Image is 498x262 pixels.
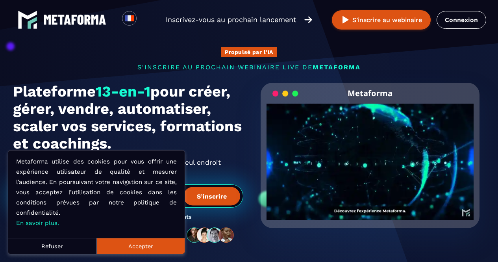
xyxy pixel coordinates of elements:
h2: Metaforma [348,83,392,104]
video: Your browser does not support the video tag. [267,104,474,207]
img: logo [18,10,37,30]
img: logo [43,15,106,25]
p: Inscrivez-vous au prochain lancement [166,14,296,25]
button: S’inscrire [183,187,240,205]
img: play [341,15,350,25]
p: Propulsé par l'IA [225,49,273,55]
p: Metaforma utilise des cookies pour vous offrir une expérience utilisateur de qualité et mesurer l... [16,156,177,228]
button: Refuser [8,238,96,254]
p: s'inscrire au prochain webinaire live de [13,63,485,71]
h1: Plateforme pour créer, gérer, vendre, automatiser, scaler vos services, formations et coachings. [13,83,243,152]
a: Connexion [437,11,486,29]
input: Search for option [143,15,149,24]
a: En savoir plus. [16,219,59,227]
span: METAFORMA [313,63,361,71]
div: Search for option [137,11,156,28]
button: Accepter [96,238,185,254]
img: arrow-right [304,15,312,24]
button: S’inscrire au webinaire [332,10,431,30]
img: loading [272,90,298,97]
img: fr [124,13,134,23]
span: 13-en-1 [96,83,150,100]
img: community-people [184,227,237,243]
